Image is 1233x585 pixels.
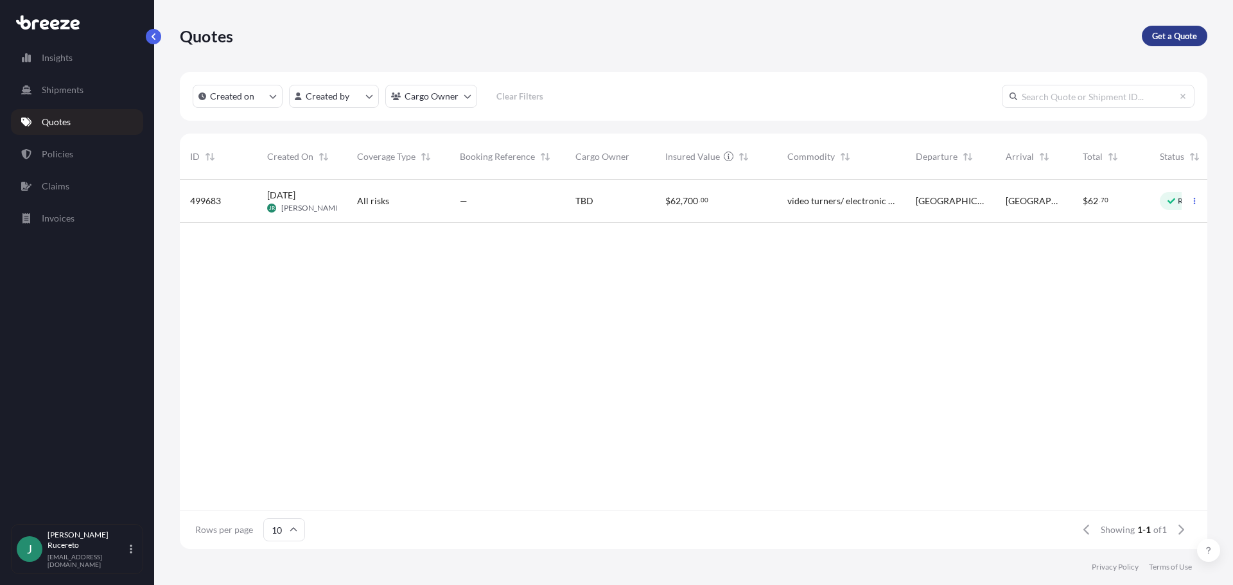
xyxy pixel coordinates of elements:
p: [PERSON_NAME] Rucereto [48,530,127,550]
button: Sort [418,149,433,164]
p: [EMAIL_ADDRESS][DOMAIN_NAME] [48,553,127,568]
span: [GEOGRAPHIC_DATA] [916,195,985,207]
span: [GEOGRAPHIC_DATA] [1006,195,1062,207]
a: Get a Quote [1142,26,1207,46]
button: Sort [316,149,331,164]
button: Sort [736,149,751,164]
button: Sort [1187,149,1202,164]
a: Claims [11,173,143,199]
span: Commodity [787,150,835,163]
span: [PERSON_NAME] [281,203,342,213]
span: 1-1 [1137,523,1151,536]
p: Get a Quote [1152,30,1197,42]
span: TBD [575,195,593,207]
a: Insights [11,45,143,71]
span: [DATE] [267,189,295,202]
span: Arrival [1006,150,1034,163]
a: Quotes [11,109,143,135]
p: Invoices [42,212,74,225]
p: Insights [42,51,73,64]
span: Status [1160,150,1184,163]
span: , [681,196,683,205]
span: 62 [1088,196,1098,205]
span: ID [190,150,200,163]
span: Booking Reference [460,150,535,163]
button: Sort [1105,149,1121,164]
p: Claims [42,180,69,193]
p: Created on [210,90,254,103]
span: 70 [1101,198,1108,202]
button: Sort [202,149,218,164]
span: Created On [267,150,313,163]
a: Policies [11,141,143,167]
span: Showing [1101,523,1135,536]
input: Search Quote or Shipment ID... [1002,85,1194,108]
button: createdBy Filter options [289,85,379,108]
span: J [27,543,32,555]
span: Total [1083,150,1103,163]
p: Policies [42,148,73,161]
span: — [460,195,468,207]
span: 00 [701,198,708,202]
button: Sort [1036,149,1052,164]
p: Ready [1178,196,1200,206]
button: Sort [837,149,853,164]
p: Shipments [42,83,83,96]
span: . [699,198,700,202]
span: of 1 [1153,523,1167,536]
span: $ [665,196,670,205]
span: $ [1083,196,1088,205]
p: Cargo Owner [405,90,459,103]
span: 62 [670,196,681,205]
p: Clear Filters [496,90,543,103]
a: Invoices [11,205,143,231]
a: Shipments [11,77,143,103]
button: cargoOwner Filter options [385,85,477,108]
span: Insured Value [665,150,720,163]
button: Sort [538,149,553,164]
span: Coverage Type [357,150,415,163]
span: Departure [916,150,958,163]
a: Terms of Use [1149,562,1192,572]
span: Rows per page [195,523,253,536]
span: Cargo Owner [575,150,629,163]
p: Quotes [180,26,233,46]
span: video turners/ electronic equipment [787,195,895,207]
span: 700 [683,196,698,205]
p: Quotes [42,116,71,128]
button: Clear Filters [484,86,555,107]
button: createdOn Filter options [193,85,283,108]
span: . [1099,198,1100,202]
span: All risks [357,195,389,207]
span: 499683 [190,195,221,207]
span: JR [269,202,275,214]
a: Privacy Policy [1092,562,1139,572]
button: Sort [960,149,975,164]
p: Created by [306,90,349,103]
